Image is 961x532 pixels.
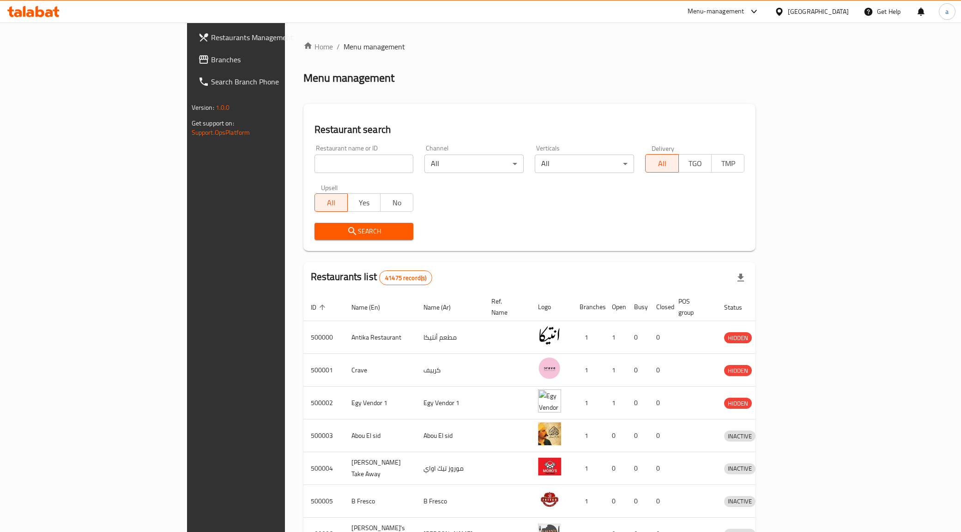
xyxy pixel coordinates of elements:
[645,154,678,173] button: All
[538,455,561,478] img: Moro's Take Away
[416,387,484,419] td: Egy Vendor 1
[319,196,344,209] span: All
[322,226,406,237] span: Search
[347,193,381,212] button: Yes
[211,54,340,65] span: Branches
[688,6,744,17] div: Menu-management
[314,123,745,137] h2: Restaurant search
[491,296,520,318] span: Ref. Name
[416,452,484,485] td: موروز تيك اواي
[627,387,649,419] td: 0
[724,333,752,343] span: HIDDEN
[649,157,675,170] span: All
[572,452,604,485] td: 1
[724,463,756,474] div: INACTIVE
[423,302,463,313] span: Name (Ar)
[314,193,348,212] button: All
[344,321,416,354] td: Antika Restaurant
[604,387,627,419] td: 1
[724,365,752,376] span: HIDDEN
[380,193,413,212] button: No
[649,321,671,354] td: 0
[572,419,604,452] td: 1
[191,71,348,93] a: Search Branch Phone
[715,157,741,170] span: TMP
[724,398,752,409] span: HIDDEN
[604,293,627,321] th: Open
[649,419,671,452] td: 0
[627,321,649,354] td: 0
[538,357,561,380] img: Crave
[572,387,604,419] td: 1
[572,354,604,387] td: 1
[711,154,744,173] button: TMP
[649,354,671,387] td: 0
[424,155,524,173] div: All
[344,387,416,419] td: Egy Vendor 1
[311,270,433,285] h2: Restaurants list
[344,41,405,52] span: Menu management
[211,32,340,43] span: Restaurants Management
[538,389,561,412] img: Egy Vendor 1
[627,419,649,452] td: 0
[216,102,230,114] span: 1.0.0
[321,184,338,191] label: Upsell
[314,223,414,240] button: Search
[724,302,754,313] span: Status
[627,452,649,485] td: 0
[604,354,627,387] td: 1
[384,196,410,209] span: No
[344,419,416,452] td: Abou El sid
[724,365,752,376] div: HIDDEN
[311,302,328,313] span: ID
[604,321,627,354] td: 1
[303,41,756,52] nav: breadcrumb
[572,321,604,354] td: 1
[572,485,604,518] td: 1
[730,267,752,289] div: Export file
[416,419,484,452] td: Abou El sid
[416,321,484,354] td: مطعم أنتيكا
[192,117,234,129] span: Get support on:
[351,302,392,313] span: Name (En)
[649,293,671,321] th: Closed
[191,26,348,48] a: Restaurants Management
[416,354,484,387] td: كرييف
[649,485,671,518] td: 0
[538,422,561,445] img: Abou El sid
[649,452,671,485] td: 0
[652,145,675,151] label: Delivery
[380,274,432,282] span: 41475 record(s)
[724,496,756,507] span: INACTIVE
[604,419,627,452] td: 0
[344,485,416,518] td: B Fresco
[724,463,756,474] span: INACTIVE
[678,154,712,173] button: TGO
[344,354,416,387] td: Crave
[191,48,348,71] a: Branches
[604,485,627,518] td: 0
[627,485,649,518] td: 0
[627,293,649,321] th: Busy
[314,155,414,173] input: Search for restaurant name or ID..
[192,126,250,138] a: Support.OpsPlatform
[379,270,432,285] div: Total records count
[211,76,340,87] span: Search Branch Phone
[538,488,561,511] img: B Fresco
[649,387,671,419] td: 0
[538,324,561,347] img: Antika Restaurant
[627,354,649,387] td: 0
[945,6,949,17] span: a
[604,452,627,485] td: 0
[678,296,706,318] span: POS group
[683,157,708,170] span: TGO
[531,293,572,321] th: Logo
[303,71,394,85] h2: Menu management
[416,485,484,518] td: B Fresco
[724,332,752,343] div: HIDDEN
[724,431,756,442] span: INACTIVE
[344,452,416,485] td: [PERSON_NAME] Take Away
